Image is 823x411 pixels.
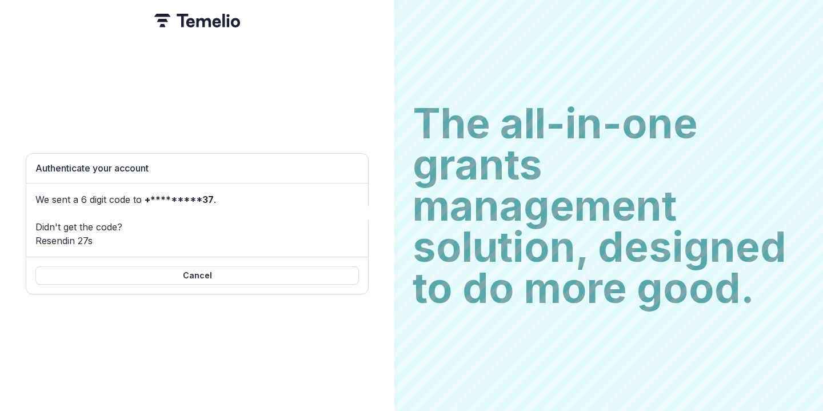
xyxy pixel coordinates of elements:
[227,206,319,220] input: Please enter your pin code
[154,14,240,27] img: Temelio
[35,194,216,205] label: We sent a 6 digit code to .
[35,163,359,174] h1: Authenticate your account
[131,206,223,220] input: Please enter your pin code
[35,206,127,220] input: Please enter your pin code
[35,220,359,234] p: Didn't get the code?
[35,266,359,285] button: Cancel
[323,206,415,220] input: Please enter your pin code
[35,234,93,248] button: Resendin 27s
